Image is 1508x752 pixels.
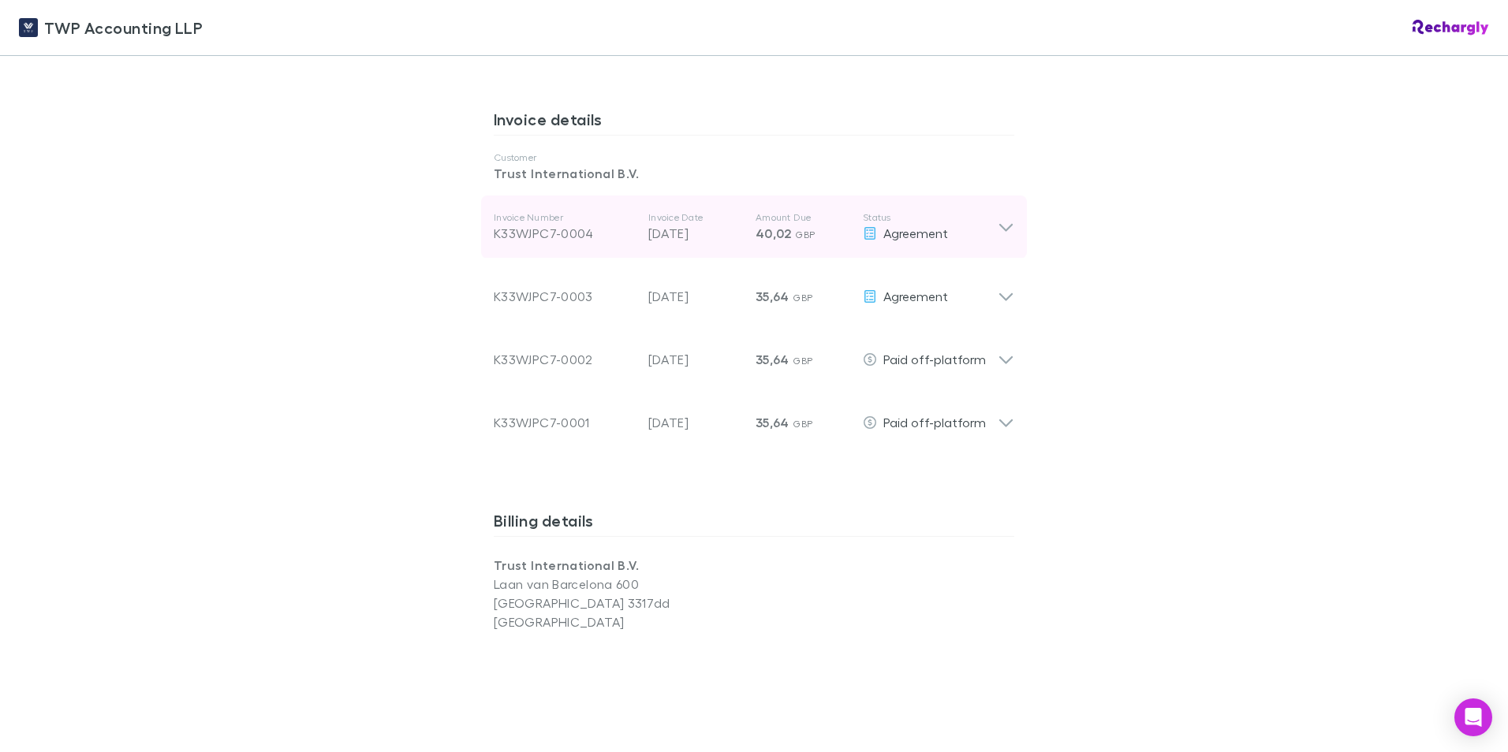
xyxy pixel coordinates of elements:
[648,287,743,306] p: [DATE]
[883,352,986,367] span: Paid off-platform
[793,355,812,367] span: GBP
[494,164,1014,183] p: Trust International B.V.
[793,292,812,303] span: GBP
[648,350,743,369] p: [DATE]
[756,225,792,241] span: 40,02
[494,211,636,224] p: Invoice Number
[648,224,743,243] p: [DATE]
[44,16,203,39] span: TWP Accounting LLP
[494,556,754,575] p: Trust International B.V.
[494,350,636,369] div: K33WJPC7-0002
[494,413,636,432] div: K33WJPC7-0001
[481,195,1027,259] div: Invoice NumberK33WJPC7-0004Invoice Date[DATE]Amount Due40,02 GBPStatusAgreement
[494,287,636,306] div: K33WJPC7-0003
[494,224,636,243] div: K33WJPC7-0004
[494,151,1014,164] p: Customer
[883,225,948,240] span: Agreement
[19,18,38,37] img: TWP Accounting LLP's Logo
[756,289,789,304] span: 35,64
[756,211,850,224] p: Amount Due
[481,322,1027,385] div: K33WJPC7-0002[DATE]35,64 GBPPaid off-platform
[648,211,743,224] p: Invoice Date
[494,575,754,594] p: Laan van Barcelona 600
[863,211,998,224] p: Status
[883,289,948,303] span: Agreement
[481,385,1027,448] div: K33WJPC7-0001[DATE]35,64 GBPPaid off-platform
[648,413,743,432] p: [DATE]
[1454,698,1492,736] div: Open Intercom Messenger
[756,415,789,430] span: 35,64
[793,418,812,430] span: GBP
[494,110,1014,135] h3: Invoice details
[1413,20,1489,35] img: Rechargly Logo
[494,511,1014,536] h3: Billing details
[756,352,789,367] span: 35,64
[494,612,754,631] p: [GEOGRAPHIC_DATA]
[494,594,754,612] p: [GEOGRAPHIC_DATA] 3317dd
[481,259,1027,322] div: K33WJPC7-0003[DATE]35,64 GBPAgreement
[795,229,815,240] span: GBP
[883,415,986,430] span: Paid off-platform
